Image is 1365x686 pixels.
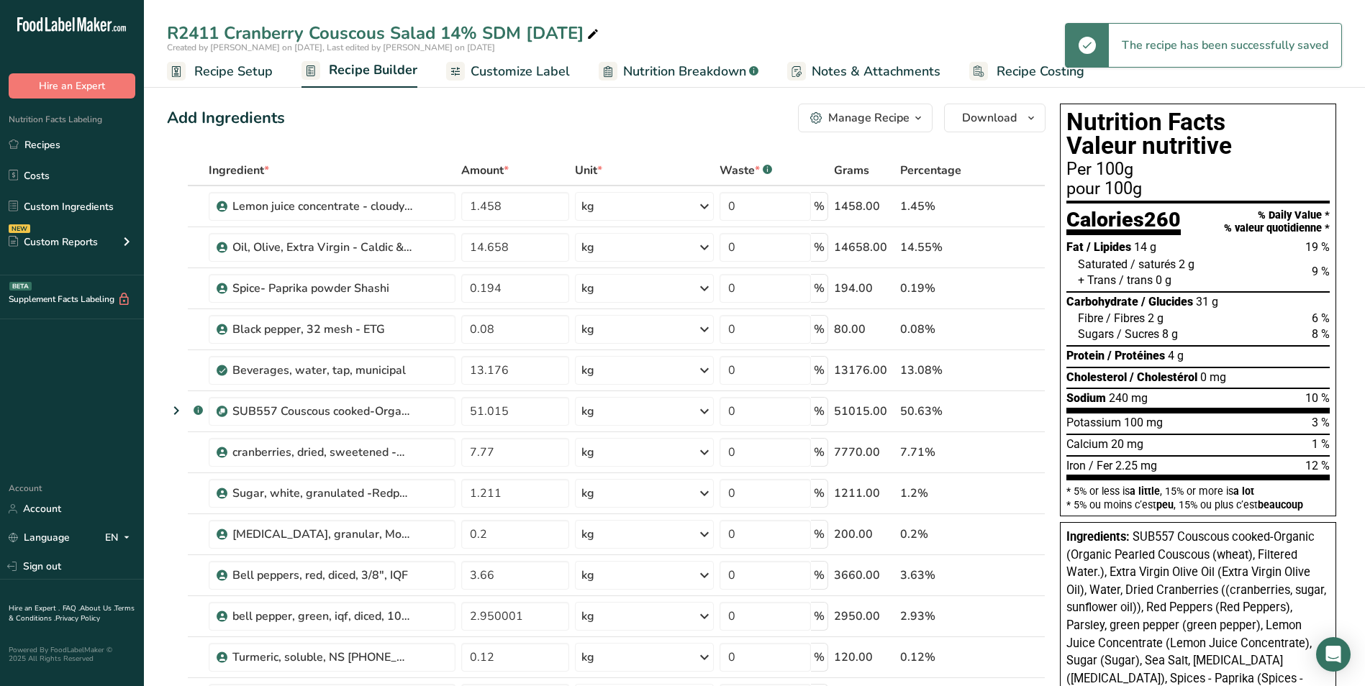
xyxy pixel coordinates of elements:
[1089,459,1112,472] span: / Fer
[232,649,412,666] div: Turmeric, soluble, NS [PHONE_NUMBER] Kalsec
[1312,265,1330,278] span: 9 %
[232,403,412,420] div: SUB557 Couscous cooked-Organic
[232,362,412,379] div: Beverages, water, tap, municipal
[834,280,894,297] div: 194.00
[1115,459,1157,472] span: 2.25 mg
[1078,273,1116,287] span: + Trans
[105,529,135,546] div: EN
[232,485,412,502] div: Sugar, white, granulated -Redpath
[900,403,977,420] div: 50.63%
[1066,161,1330,178] div: Per 100g
[232,567,412,584] div: Bell peppers, red, diced, 3/8", IQF
[1117,327,1159,341] span: / Sucres
[834,567,894,584] div: 3660.00
[1109,391,1148,405] span: 240 mg
[581,526,594,543] div: kg
[1162,327,1178,341] span: 8 g
[900,239,977,256] div: 14.55%
[209,162,269,179] span: Ingredient
[1107,349,1165,362] span: / Protéines
[900,649,977,666] div: 0.12%
[900,567,977,584] div: 3.63%
[1312,416,1330,429] span: 3 %
[461,162,509,179] span: Amount
[1305,240,1330,254] span: 19 %
[1305,391,1330,405] span: 10 %
[834,526,894,543] div: 200.00
[1312,437,1330,451] span: 1 %
[581,198,594,215] div: kg
[1078,257,1128,271] span: Saturated
[194,62,273,81] span: Recipe Setup
[9,646,135,663] div: Powered By FoodLabelMaker © 2025 All Rights Reserved
[900,608,977,625] div: 2.93%
[1066,437,1108,451] span: Calcium
[834,485,894,502] div: 1211.00
[1312,311,1330,325] span: 6 %
[1196,295,1218,308] span: 31 g
[834,198,894,215] div: 1458.00
[962,109,1017,127] span: Download
[1156,273,1171,287] span: 0 g
[9,525,70,550] a: Language
[900,280,977,297] div: 0.19%
[900,198,977,215] div: 1.45%
[167,20,602,46] div: R2411 Cranberry Couscous Salad 14% SDM [DATE]
[167,106,285,130] div: Add Ingredients
[9,603,135,623] a: Terms & Conditions .
[1224,209,1330,234] div: % Daily Value * % valeur quotidienne *
[581,485,594,502] div: kg
[1148,311,1164,325] span: 2 g
[581,444,594,461] div: kg
[167,42,495,53] span: Created by [PERSON_NAME] on [DATE], Last edited by [PERSON_NAME] on [DATE]
[581,608,594,625] div: kg
[599,55,758,88] a: Nutrition Breakdown
[834,362,894,379] div: 13176.00
[329,60,417,80] span: Recipe Builder
[1106,311,1145,325] span: / Fibres
[1066,209,1181,236] div: Calories
[969,55,1084,88] a: Recipe Costing
[575,162,602,179] span: Unit
[834,608,894,625] div: 2950.00
[232,321,412,338] div: Black pepper, 32 mesh - ETG
[1168,349,1184,362] span: 4 g
[787,55,940,88] a: Notes & Attachments
[9,603,60,613] a: Hire an Expert .
[232,198,412,215] div: Lemon juice concentrate - cloudy Low Pulp
[900,321,977,338] div: 0.08%
[232,444,412,461] div: cranberries, dried, sweetened -Atoka -K
[1144,207,1181,232] span: 260
[232,280,412,297] div: Spice- Paprika powder Shashi
[1066,480,1330,510] section: * 5% or less is , 15% or more is
[581,239,594,256] div: kg
[301,54,417,88] a: Recipe Builder
[232,239,412,256] div: Oil, Olive, Extra Virgin - Caldic & /or Enroute Imports
[232,608,412,625] div: bell pepper, green, iqf, diced, 10071179165057, food service
[1066,110,1330,158] h1: Nutrition Facts Valeur nutritive
[167,55,273,88] a: Recipe Setup
[55,613,100,623] a: Privacy Policy
[900,485,977,502] div: 1.2%
[900,362,977,379] div: 13.08%
[80,603,114,613] a: About Us .
[581,403,594,420] div: kg
[1078,311,1103,325] span: Fibre
[997,62,1084,81] span: Recipe Costing
[1066,240,1084,254] span: Fat
[63,603,80,613] a: FAQ .
[1141,295,1193,308] span: / Glucides
[1200,370,1226,384] span: 0 mg
[798,104,933,132] button: Manage Recipe
[1124,416,1163,429] span: 100 mg
[812,62,940,81] span: Notes & Attachments
[446,55,570,88] a: Customize Label
[581,649,594,666] div: kg
[1134,240,1156,254] span: 14 g
[581,321,594,338] div: kg
[944,104,1046,132] button: Download
[834,444,894,461] div: 7770.00
[1066,530,1130,544] span: Ingredients:
[834,403,894,420] div: 51015.00
[471,62,570,81] span: Customize Label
